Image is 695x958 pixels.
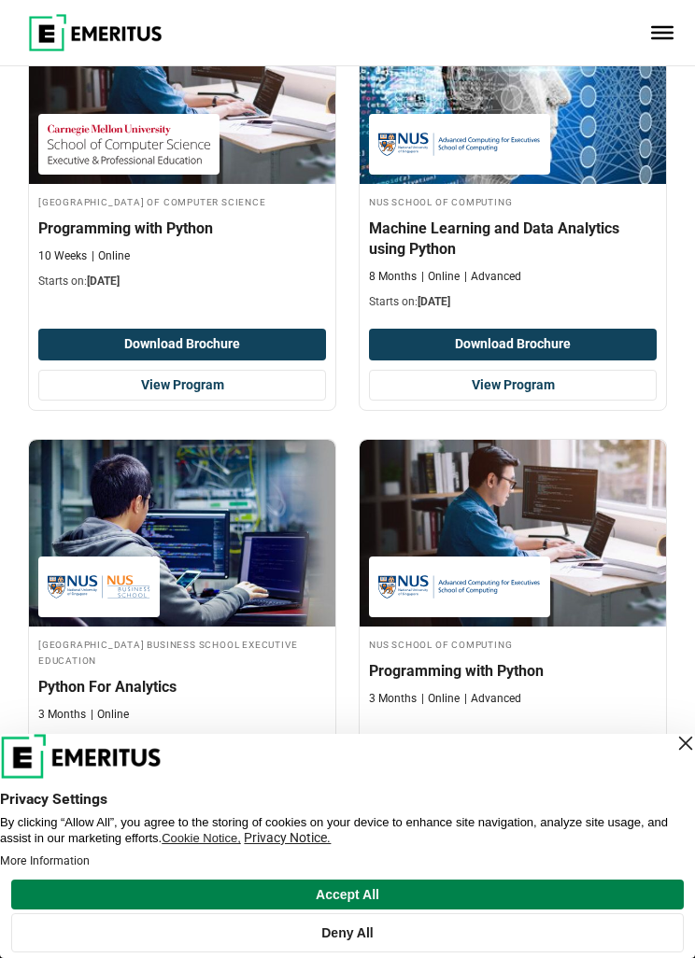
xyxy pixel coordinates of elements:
[369,218,657,261] h4: Machine Learning and Data Analytics using Python
[38,636,326,668] h4: [GEOGRAPHIC_DATA] Business School Executive Education
[48,566,150,608] img: National University of Singapore Business School Executive Education
[464,691,521,707] p: Advanced
[369,691,417,707] p: 3 Months
[91,707,129,723] p: Online
[418,295,450,308] span: [DATE]
[378,123,541,165] img: NUS School of Computing
[651,26,674,39] button: Toggle Menu
[38,707,86,723] p: 3 Months
[92,248,130,264] p: Online
[369,294,657,310] p: Starts on:
[464,269,521,285] p: Advanced
[421,691,460,707] p: Online
[38,274,326,289] p: Starts on:
[38,370,326,402] a: View Program
[38,248,87,264] p: 10 Weeks
[29,440,335,732] a: Data Science and Analytics Course by National University of Singapore Business School Executive E...
[369,636,657,652] h4: NUS School of Computing
[38,193,326,209] h4: [GEOGRAPHIC_DATA] of Computer Science
[29,440,335,627] img: Python For Analytics | Online Data Science and Analytics Course
[360,440,666,627] img: Programming with Python | Online Data Science and Analytics Course
[48,123,210,165] img: Carnegie Mellon University School of Computer Science
[38,218,326,239] h4: Programming with Python
[360,440,666,716] a: Data Science and Analytics Course by NUS School of Computing - NUS School of Computing NUS School...
[369,370,657,402] a: View Program
[369,193,657,209] h4: NUS School of Computing
[87,275,120,288] span: [DATE]
[369,269,417,285] p: 8 Months
[378,566,541,608] img: NUS School of Computing
[369,329,657,360] button: Download Brochure
[38,329,326,360] button: Download Brochure
[369,661,657,682] h4: Programming with Python
[38,677,326,697] h4: Python For Analytics
[421,269,460,285] p: Online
